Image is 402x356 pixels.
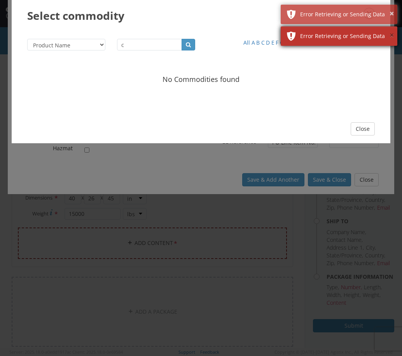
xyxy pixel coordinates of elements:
a: F [276,39,278,47]
button: Close [351,122,375,135]
a: D [266,39,270,47]
a: B [256,39,260,47]
h4: No Commodities found [27,76,375,83]
button: × [390,8,394,19]
a: A [252,39,255,47]
button: × [390,30,394,41]
div: Error Retrieving or Sending Data [300,10,392,18]
a: E [271,39,274,47]
h3: Select commodity [27,8,375,23]
div: Error Retrieving or Sending Data [300,32,392,40]
a: G [280,39,284,47]
a: All [243,39,250,47]
a: C [261,39,265,47]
